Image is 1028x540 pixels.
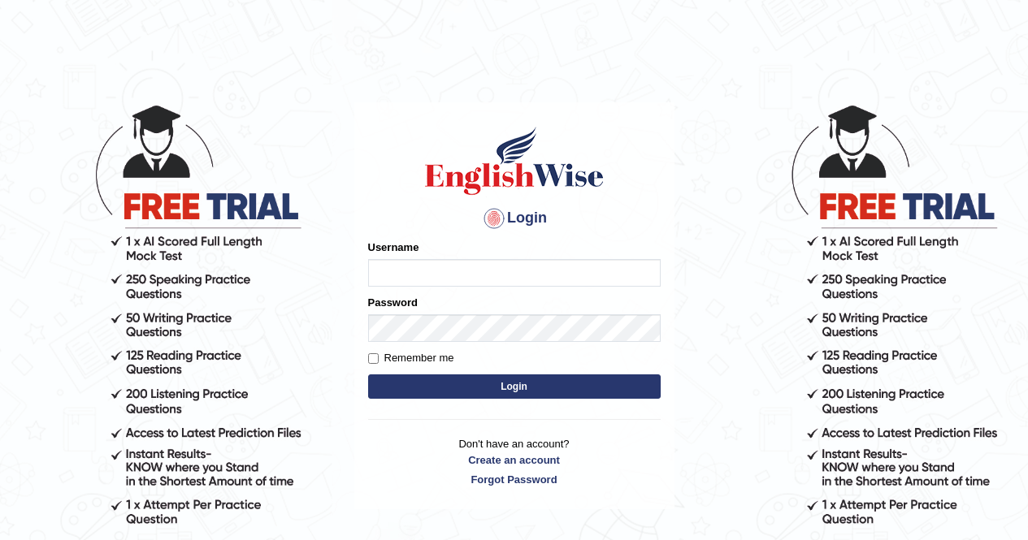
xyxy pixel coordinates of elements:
a: Forgot Password [368,472,661,487]
label: Remember me [368,350,454,366]
input: Remember me [368,353,379,364]
label: Password [368,295,418,310]
label: Username [368,240,419,255]
button: Login [368,374,661,399]
h4: Login [368,205,661,231]
p: Don't have an account? [368,436,661,486]
img: Logo of English Wise sign in for intelligent practice with AI [422,124,607,197]
a: Create an account [368,452,661,468]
